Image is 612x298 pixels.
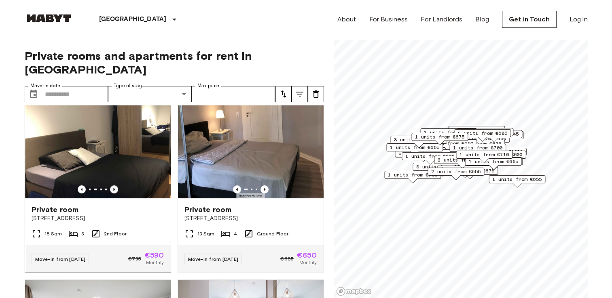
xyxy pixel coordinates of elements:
[275,86,292,102] button: tune
[178,101,324,198] img: Marketing picture of unit DE-04-038-001-03HF
[421,15,462,24] a: For Landlords
[445,167,494,174] span: 2 units from €675
[448,126,505,139] div: Map marker
[489,175,545,188] div: Map marker
[32,205,79,214] span: Private room
[467,131,523,144] div: Map marker
[337,15,356,24] a: About
[144,252,164,259] span: €590
[386,143,443,156] div: Map marker
[25,86,42,102] button: Choose date
[128,255,141,262] span: €735
[469,158,518,165] span: 1 units from €665
[184,214,317,222] span: [STREET_ADDRESS]
[44,230,62,237] span: 18 Sqm
[299,259,317,266] span: Monthly
[81,230,84,237] span: 3
[197,82,219,89] label: Max price
[402,152,458,165] div: Map marker
[420,139,477,152] div: Map marker
[457,128,513,141] div: Map marker
[78,185,86,193] button: Previous image
[188,256,239,262] span: Move-in from [DATE]
[110,185,118,193] button: Previous image
[297,252,317,259] span: €650
[25,101,171,198] img: Marketing picture of unit DE-04-027-001-01HF
[420,128,477,141] div: Map marker
[257,230,289,237] span: Ground Floor
[184,205,232,214] span: Private room
[369,15,408,24] a: For Business
[424,129,473,136] span: 1 units from €685
[466,130,522,143] div: Map marker
[234,230,237,237] span: 4
[25,49,324,76] span: Private rooms and apartments for rent in [GEOGRAPHIC_DATA]
[415,133,464,141] span: 1 units from €675
[35,256,86,262] span: Move-in from [DATE]
[475,15,489,24] a: Blog
[424,140,473,147] span: 1 units from €660
[411,133,468,145] div: Map marker
[405,153,455,160] span: 1 units from €665
[280,255,294,262] span: €685
[292,86,308,102] button: tune
[390,136,447,148] div: Map marker
[104,230,127,237] span: 2nd Floor
[452,126,501,134] span: 1 units from €650
[438,156,487,164] span: 2 units from €690
[99,15,167,24] p: [GEOGRAPHIC_DATA]
[32,214,164,222] span: [STREET_ADDRESS]
[470,151,522,158] span: 12 units from €600
[570,15,588,24] a: Log in
[434,156,491,168] div: Map marker
[454,129,511,142] div: Map marker
[469,130,519,138] span: 2 units from €545
[233,185,241,193] button: Previous image
[458,130,507,137] span: 2 units from €685
[467,148,526,160] div: Map marker
[260,185,269,193] button: Previous image
[453,144,502,151] span: 1 units from €700
[413,163,469,175] div: Map marker
[456,151,512,163] div: Map marker
[466,157,523,170] div: Map marker
[502,11,557,28] a: Get in Touch
[470,148,523,155] span: 9 units from €1020
[25,14,73,22] img: Habyt
[465,157,522,170] div: Map marker
[449,144,506,156] div: Map marker
[25,101,171,273] a: Marketing picture of unit DE-04-027-001-01HFMarketing picture of unit DE-04-027-001-01HFPrevious ...
[384,171,441,183] div: Map marker
[431,168,481,175] span: 2 units from €555
[388,171,437,178] span: 1 units from €700
[308,86,324,102] button: tune
[492,176,542,183] span: 1 units from €655
[398,150,448,157] span: 5 units from €655
[416,163,466,170] span: 3 units from €600
[460,128,510,136] span: 1 units from €615
[146,259,164,266] span: Monthly
[394,136,443,143] span: 3 units from €700
[336,287,372,296] a: Mapbox logo
[30,82,60,89] label: Move-in date
[114,82,142,89] label: Type of stay
[466,151,526,163] div: Map marker
[460,151,509,158] span: 1 units from €710
[441,167,498,179] div: Map marker
[197,230,215,237] span: 13 Sqm
[178,101,324,273] a: Marketing picture of unit DE-04-038-001-03HFPrevious imagePrevious imagePrivate room[STREET_ADDRE...
[390,144,439,151] span: 1 units from €665
[428,168,484,180] div: Map marker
